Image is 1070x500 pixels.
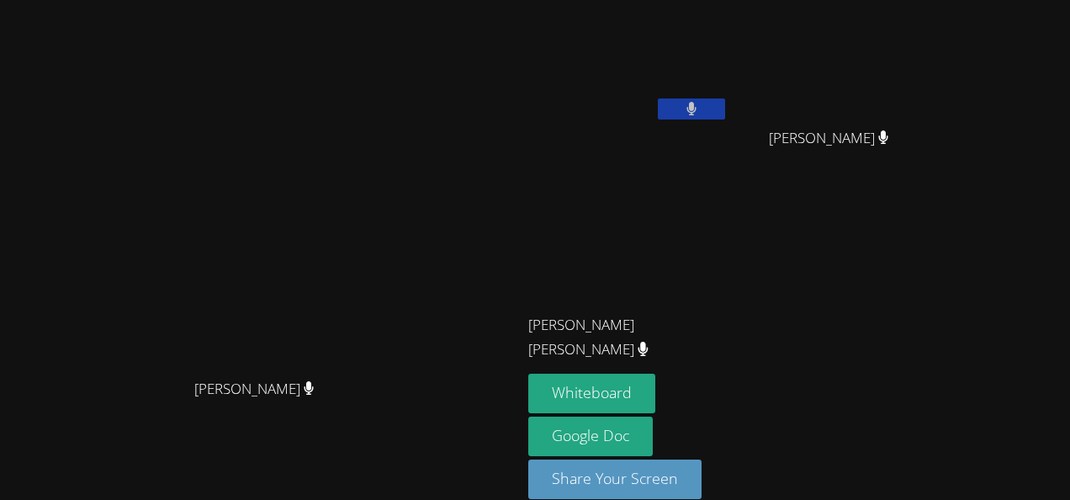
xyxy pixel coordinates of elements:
[528,417,653,456] a: Google Doc
[769,126,889,151] span: [PERSON_NAME]
[528,313,715,362] span: [PERSON_NAME] [PERSON_NAME]
[194,377,315,402] span: [PERSON_NAME]
[528,460,702,499] button: Share Your Screen
[528,374,655,413] button: Whiteboard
